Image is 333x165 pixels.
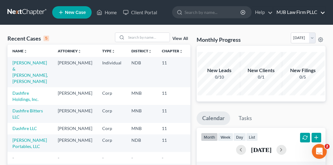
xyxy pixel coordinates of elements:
i: unfold_more [112,50,115,53]
a: [PERSON_NAME] & [PERSON_NAME], [PERSON_NAME] [12,60,48,84]
i: unfold_more [179,50,183,53]
td: MNB [126,123,157,134]
a: MJB Law Firm PLLC [273,7,325,18]
a: Dashfire Holdings, Inc. [12,90,39,102]
div: New Filings [281,67,325,74]
td: NDB [126,134,157,152]
h2: [DATE] [251,146,271,153]
span: - [58,155,59,160]
td: 11 [157,105,188,123]
td: Corp [97,87,126,105]
button: month [201,133,218,141]
div: New Leads [198,67,241,74]
h3: Monthly Progress [197,36,241,43]
td: Individual [97,57,126,87]
a: Attorneyunfold_more [58,49,81,53]
button: day [233,133,246,141]
td: Corp [97,105,126,123]
div: New Clients [239,67,283,74]
input: Search by name... [185,7,241,18]
span: 2 [325,144,330,149]
span: New Case [65,10,86,15]
a: Help [252,7,273,18]
input: Search by name... [126,33,170,42]
td: Corp [97,134,126,152]
div: Recent Cases [7,35,49,42]
i: unfold_more [78,50,81,53]
div: 5 [43,36,49,41]
td: MNB [126,87,157,105]
button: list [246,133,258,141]
td: 11 [157,87,188,105]
button: week [218,133,233,141]
iframe: Intercom live chat [312,144,327,159]
td: Corp [97,123,126,134]
a: Dashfire Bitters LLC [12,108,43,119]
a: Chapterunfold_more [162,49,183,53]
i: unfold_more [24,50,27,53]
a: Dashfire LLC [12,126,37,131]
td: 11 [157,134,188,152]
td: 25-41265 [188,105,218,123]
div: 0/5 [281,74,325,80]
a: Home [94,7,120,18]
td: 11 [157,57,188,87]
a: Tasks [233,111,258,125]
i: unfold_more [148,50,152,53]
td: [PERSON_NAME] [53,105,97,123]
span: - [131,155,133,160]
a: Nameunfold_more [12,49,27,53]
span: - [12,155,14,160]
a: View All [172,37,188,41]
td: [PERSON_NAME] [53,134,97,152]
div: 0/10 [198,74,241,80]
td: [PERSON_NAME] [53,87,97,105]
a: Client Portal [120,7,160,18]
a: [PERSON_NAME] Portables, LLC [12,137,47,149]
td: 25-41266 [188,87,218,105]
td: 11 [157,123,188,134]
a: Typeunfold_more [102,49,115,53]
span: - [162,155,163,160]
td: [PERSON_NAME] [53,57,97,87]
td: NDB [126,57,157,87]
td: 25-41264 [188,123,218,134]
td: [PERSON_NAME] [53,123,97,134]
div: 0/1 [239,74,283,80]
a: Districtunfold_more [131,49,152,53]
a: Calendar [197,111,230,125]
td: MNB [126,105,157,123]
span: - [102,155,104,160]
